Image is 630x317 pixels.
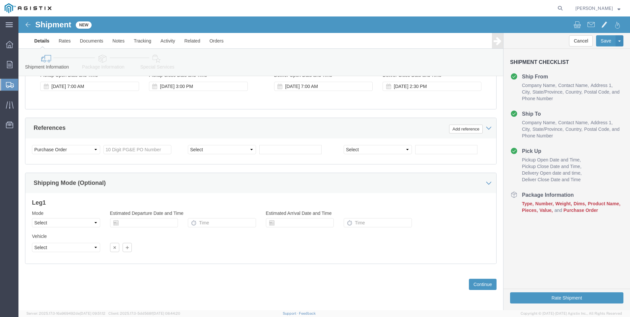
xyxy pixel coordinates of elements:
[153,311,180,315] span: [DATE] 08:44:20
[26,311,105,315] span: Server: 2025.17.0-16a969492de
[299,311,316,315] a: Feedback
[80,311,105,315] span: [DATE] 09:51:12
[521,311,622,316] span: Copyright © [DATE]-[DATE] Agistix Inc., All Rights Reserved
[5,3,51,13] img: logo
[108,311,180,315] span: Client: 2025.17.0-5dd568f
[283,311,299,315] a: Support
[575,5,613,12] span: Mitchell Santry
[18,16,630,310] iframe: FS Legacy Container
[575,4,621,12] button: [PERSON_NAME]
